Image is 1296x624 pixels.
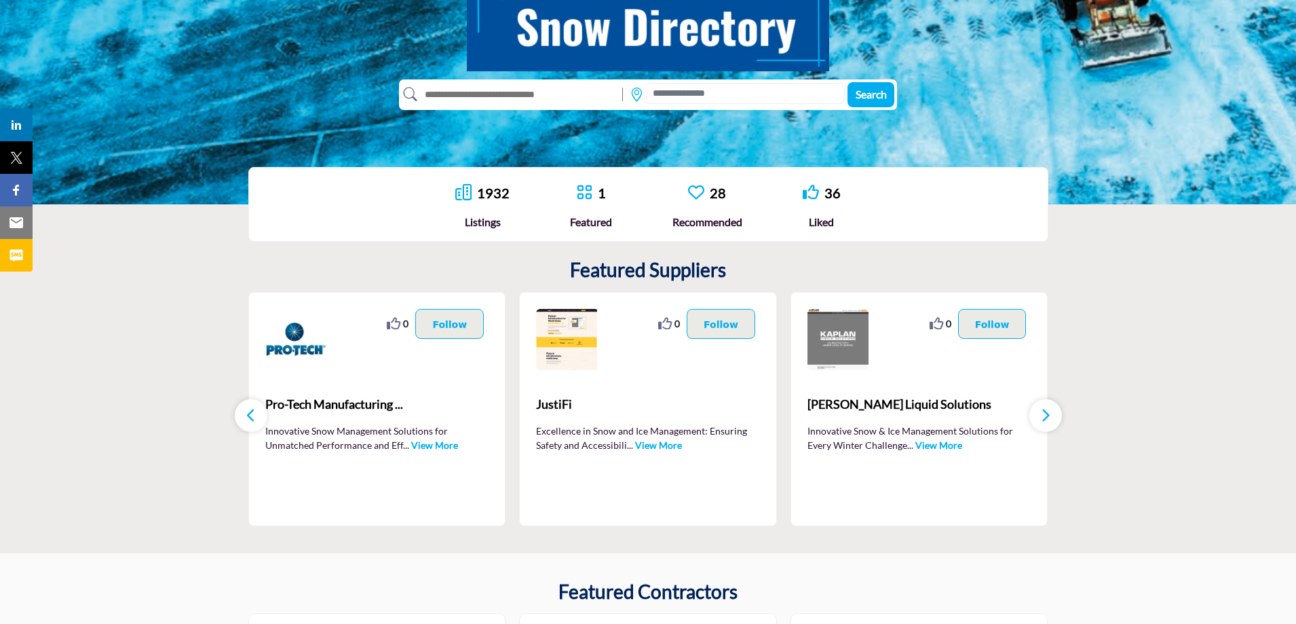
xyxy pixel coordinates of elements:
a: 1 [598,185,606,201]
a: Go to Featured [576,184,592,202]
span: ... [907,439,913,451]
span: Search [856,88,887,100]
a: 36 [824,185,841,201]
i: Go to Liked [803,184,819,200]
b: Pro-Tech Manufacturing & Distribution Inc [265,386,489,423]
a: Go to Recommended [688,184,704,202]
a: 28 [710,185,726,201]
a: View More [915,439,962,451]
a: View More [635,439,682,451]
button: Search [847,82,894,107]
p: Follow [975,316,1010,331]
img: Rectangle%203585.svg [619,84,626,105]
span: 0 [674,316,680,331]
span: JustiFi [536,395,760,414]
button: Follow [687,309,755,339]
a: View More [411,439,458,451]
h2: Featured Suppliers [570,259,726,282]
a: JustiFi [536,386,760,423]
div: Liked [803,214,841,230]
b: Kaplan Liquid Solutions [807,386,1031,423]
img: Pro-Tech Manufacturing & Distribution Inc [265,309,326,370]
img: Kaplan Liquid Solutions [807,309,869,370]
p: Follow [432,316,467,331]
p: Excellence in Snow and Ice Management: Ensuring Safety and Accessibili [536,424,760,451]
button: Follow [958,309,1027,339]
a: 1932 [477,185,510,201]
span: 0 [946,316,951,331]
a: Pro-Tech Manufacturing ... [265,386,489,423]
p: Innovative Snow & Ice Management Solutions for Every Winter Challenge [807,424,1031,451]
p: Follow [704,316,738,331]
div: Listings [455,214,510,230]
button: Follow [415,309,484,339]
img: JustiFi [536,309,597,370]
span: ... [627,439,633,451]
span: 0 [403,316,408,331]
a: [PERSON_NAME] Liquid Solutions [807,386,1031,423]
h2: Featured Contractors [558,581,738,604]
div: Recommended [672,214,742,230]
span: ... [403,439,409,451]
p: Innovative Snow Management Solutions for Unmatched Performance and Eff [265,424,489,451]
span: Pro-Tech Manufacturing ... [265,395,489,414]
span: [PERSON_NAME] Liquid Solutions [807,395,1031,414]
div: Featured [570,214,612,230]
